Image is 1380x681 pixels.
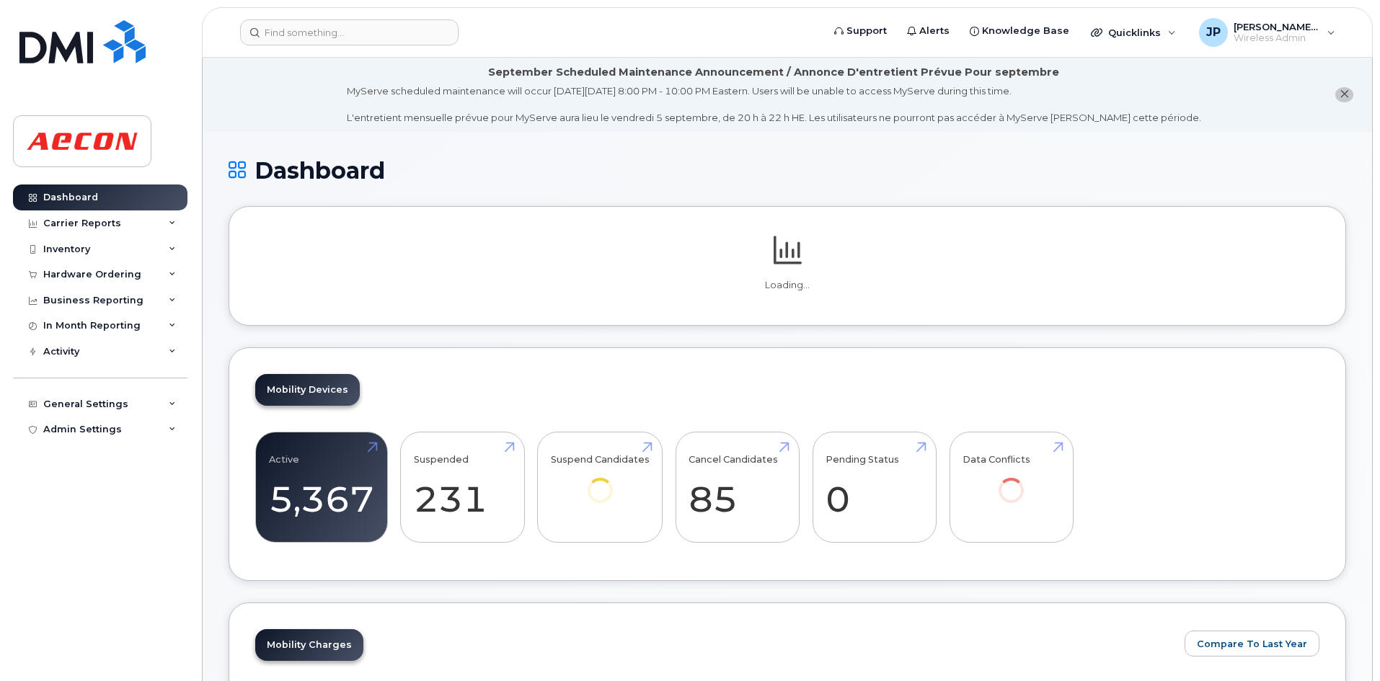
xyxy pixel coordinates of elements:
h1: Dashboard [229,158,1346,183]
a: Mobility Charges [255,629,363,661]
button: Compare To Last Year [1185,631,1319,656]
a: Active 5,367 [269,440,374,535]
button: close notification [1335,87,1353,102]
a: Suspend Candidates [551,440,650,522]
div: MyServe scheduled maintenance will occur [DATE][DATE] 8:00 PM - 10:00 PM Eastern. Users will be u... [347,84,1201,125]
p: Loading... [255,279,1319,292]
div: September Scheduled Maintenance Announcement / Annonce D'entretient Prévue Pour septembre [488,65,1059,80]
a: Pending Status 0 [826,440,923,535]
span: Compare To Last Year [1197,637,1307,651]
a: Data Conflicts [963,440,1060,522]
a: Mobility Devices [255,374,360,406]
a: Cancel Candidates 85 [689,440,786,535]
a: Suspended 231 [414,440,511,535]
